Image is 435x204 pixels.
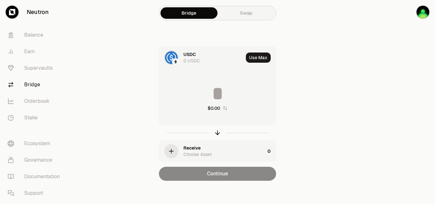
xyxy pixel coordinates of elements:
div: 0 USDC [183,58,200,64]
a: Supervaults [3,60,69,76]
a: Bridge [3,76,69,93]
div: $0.00 [208,105,220,111]
button: ReceiveChoose Asset0 [159,140,276,162]
a: Orderbook [3,93,69,109]
a: Balance [3,27,69,43]
img: Ethereum Logo [173,59,178,65]
div: USDC [183,51,196,58]
a: Support [3,185,69,201]
div: Receive [183,145,201,151]
div: 0 [267,140,276,162]
div: ReceiveChoose Asset [159,140,265,162]
a: Earn [3,43,69,60]
a: Bridge [160,7,217,19]
div: Choose Asset [183,151,212,158]
a: Ecosystem [3,135,69,152]
div: USDC LogoEthereum LogoUSDC0 USDC [159,47,243,68]
button: $0.00 [208,105,228,111]
button: Use Max [246,53,271,63]
img: USDC Logo [165,51,178,64]
a: Stake [3,109,69,126]
a: Documentation [3,168,69,185]
a: Governance [3,152,69,168]
img: kapler wallet [417,6,429,18]
a: Swap [217,7,275,19]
